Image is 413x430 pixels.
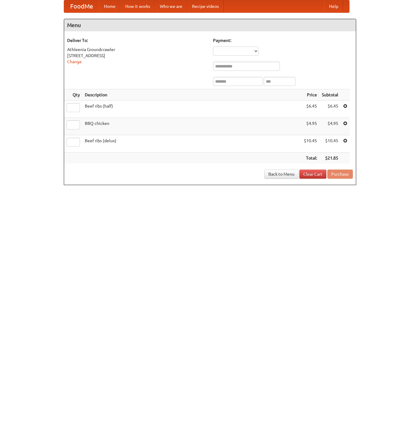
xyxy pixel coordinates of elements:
[327,170,353,179] button: Purchase
[82,89,301,101] th: Description
[64,19,356,31] h4: Menu
[187,0,224,12] a: Recipe videos
[319,89,341,101] th: Subtotal
[67,37,207,43] h5: Deliver To:
[155,0,187,12] a: Who we are
[319,101,341,118] td: $6.45
[301,135,319,153] td: $10.45
[319,135,341,153] td: $10.45
[301,118,319,135] td: $4.95
[120,0,155,12] a: How it works
[319,153,341,164] th: $21.85
[99,0,120,12] a: Home
[324,0,343,12] a: Help
[64,89,82,101] th: Qty
[67,46,207,53] div: Athleenia Groundcrawler
[82,118,301,135] td: BBQ chicken
[67,59,82,64] a: Change
[67,53,207,59] div: [STREET_ADDRESS]
[82,135,301,153] td: Beef ribs (delux)
[64,0,99,12] a: FoodMe
[264,170,298,179] a: Back to Menu
[213,37,353,43] h5: Payment:
[82,101,301,118] td: Beef ribs (half)
[301,153,319,164] th: Total:
[301,89,319,101] th: Price
[301,101,319,118] td: $6.45
[319,118,341,135] td: $4.95
[299,170,326,179] a: Clear Cart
